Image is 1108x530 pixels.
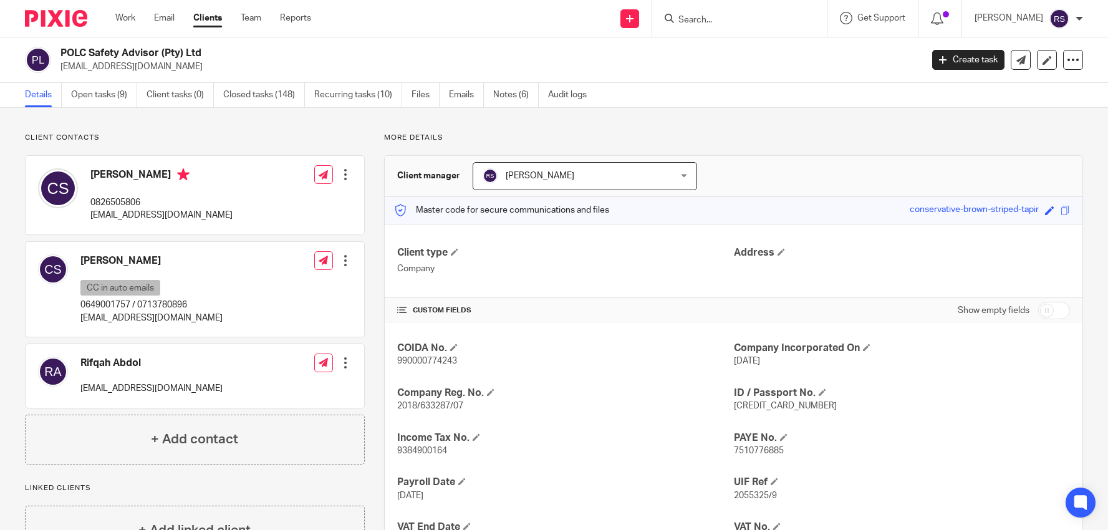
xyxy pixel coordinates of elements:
[241,12,261,24] a: Team
[483,168,498,183] img: svg%3E
[384,133,1083,143] p: More details
[80,280,160,296] p: CC in auto emails
[548,83,596,107] a: Audit logs
[25,483,365,493] p: Linked clients
[25,47,51,73] img: svg%3E
[397,402,463,410] span: 2018/633287/07
[60,60,913,73] p: [EMAIL_ADDRESS][DOMAIN_NAME]
[397,246,733,259] h4: Client type
[38,168,78,208] img: svg%3E
[90,168,233,184] h4: [PERSON_NAME]
[193,12,222,24] a: Clients
[857,14,905,22] span: Get Support
[677,15,789,26] input: Search
[397,387,733,400] h4: Company Reg. No.
[394,204,609,216] p: Master code for secure communications and files
[151,430,238,449] h4: + Add contact
[734,431,1070,445] h4: PAYE No.
[147,83,214,107] a: Client tasks (0)
[932,50,1004,70] a: Create task
[38,357,68,387] img: svg%3E
[80,299,223,311] p: 0649001757 / 0713780896
[90,209,233,221] p: [EMAIL_ADDRESS][DOMAIN_NAME]
[506,171,574,180] span: [PERSON_NAME]
[25,133,365,143] p: Client contacts
[60,47,743,60] h2: POLC Safety Advisor (Pty) Ltd
[397,342,733,355] h4: COIDA No.
[734,402,837,410] span: [CREDIT_CARD_NUMBER]
[80,312,223,324] p: [EMAIL_ADDRESS][DOMAIN_NAME]
[314,83,402,107] a: Recurring tasks (10)
[910,203,1039,218] div: conservative-brown-striped-tapir
[154,12,175,24] a: Email
[80,382,223,395] p: [EMAIL_ADDRESS][DOMAIN_NAME]
[1049,9,1069,29] img: svg%3E
[397,357,457,365] span: 990000774243
[25,10,87,27] img: Pixie
[397,263,733,275] p: Company
[449,83,484,107] a: Emails
[493,83,539,107] a: Notes (6)
[223,83,305,107] a: Closed tasks (148)
[734,476,1070,489] h4: UIF Ref
[80,254,223,267] h4: [PERSON_NAME]
[975,12,1043,24] p: [PERSON_NAME]
[80,357,223,370] h4: Rifqah Abdol
[397,306,733,316] h4: CUSTOM FIELDS
[397,170,460,182] h3: Client manager
[115,12,135,24] a: Work
[734,357,760,365] span: [DATE]
[397,446,447,455] span: 9384900164
[397,491,423,500] span: [DATE]
[90,196,233,209] p: 0826505806
[734,446,784,455] span: 7510776885
[412,83,440,107] a: Files
[38,254,68,284] img: svg%3E
[25,83,62,107] a: Details
[958,304,1029,317] label: Show empty fields
[280,12,311,24] a: Reports
[734,342,1070,355] h4: Company Incorporated On
[177,168,190,181] i: Primary
[397,476,733,489] h4: Payroll Date
[734,387,1070,400] h4: ID / Passport No.
[397,431,733,445] h4: Income Tax No.
[734,491,777,500] span: 2055325/9
[734,246,1070,259] h4: Address
[71,83,137,107] a: Open tasks (9)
